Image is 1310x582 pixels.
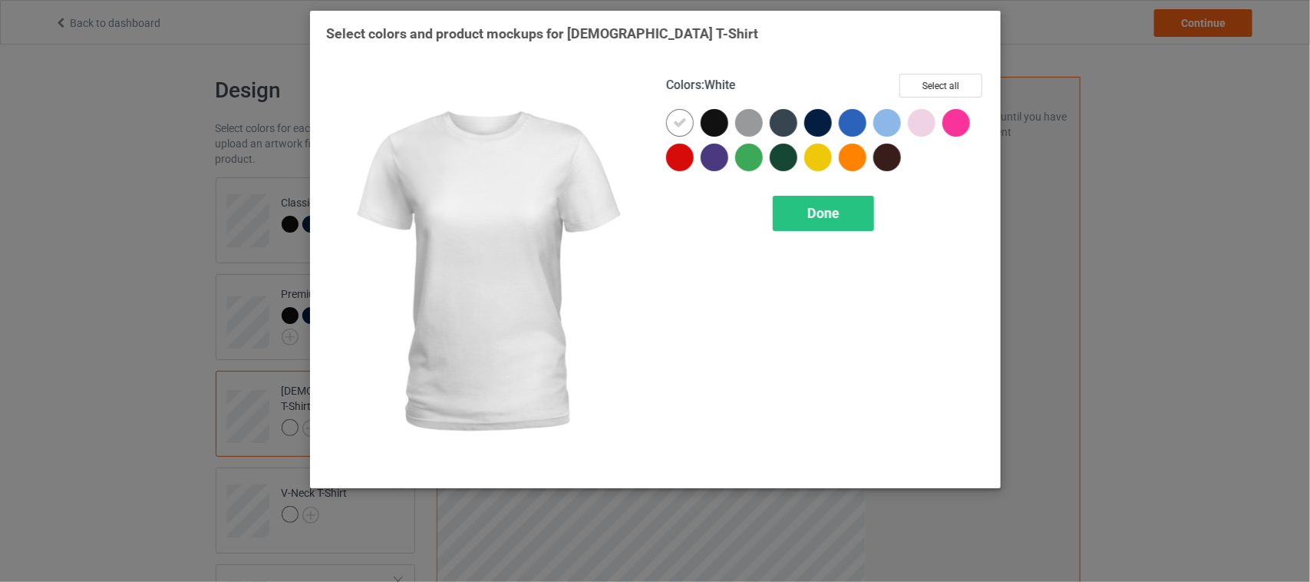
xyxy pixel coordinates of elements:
[666,78,736,94] h4: :
[899,74,982,98] button: Select all
[807,205,840,221] span: Done
[704,78,736,92] span: White
[326,25,758,41] span: Select colors and product mockups for [DEMOGRAPHIC_DATA] T-Shirt
[666,78,701,92] span: Colors
[326,74,645,472] img: regular.jpg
